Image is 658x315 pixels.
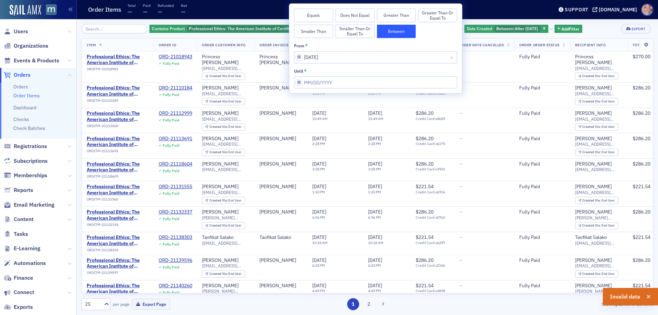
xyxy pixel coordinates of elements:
[143,8,148,16] span: —
[575,91,623,96] span: [EMAIL_ADDRESS][DOMAIN_NAME]
[202,283,239,289] a: [PERSON_NAME]
[87,234,149,246] span: Professional Ethics: The American Institute of Certified Public Accountants’ Comprehensive Course...
[582,100,615,104] div: End User
[202,85,239,91] a: [PERSON_NAME]
[4,157,48,165] a: Subscriptions
[259,283,296,289] a: [PERSON_NAME]
[46,4,57,15] img: SailAMX
[368,110,382,116] span: [DATE]
[143,3,150,8] p: Paid
[87,136,149,148] span: Professional Ethics: The American Institute of Certified Public Accountants’ Comprehensive Course...
[127,8,132,16] span: —
[202,110,239,117] a: [PERSON_NAME]
[259,110,296,117] div: [PERSON_NAME]
[159,283,192,289] a: ORD-21140260
[416,190,449,194] span: Credit Card x6916
[202,167,250,172] span: [EMAIL_ADDRESS][DOMAIN_NAME]
[14,143,47,150] span: Registrations
[87,110,149,122] span: Professional Ethics: The American Institute of Certified Public Accountants’ Comprehensive Course...
[641,4,653,16] span: Profile
[368,190,381,194] time: 1:20 PM
[159,85,192,91] a: ORD-21110184
[202,234,234,241] a: Taofikat Salako
[347,298,359,310] button: 1
[202,73,245,80] div: Created Via: End User
[181,3,187,8] p: Net
[259,85,296,91] a: [PERSON_NAME]
[41,4,57,16] a: View Homepage
[202,257,239,264] a: [PERSON_NAME]
[159,209,192,215] div: ORD-21132337
[633,209,650,215] span: $286.20
[416,135,434,142] span: $286.20
[189,26,435,31] span: Professional Ethics: The American Institute of Certified Public Accountants’ Comprehensive Course...
[4,57,59,64] a: Events & Products
[87,209,149,221] span: Professional Ethics: The American Institute of Certified Public Accountants’ Comprehensive Course...
[259,257,296,264] a: [PERSON_NAME]
[555,25,583,33] button: AddFilter
[113,301,130,307] label: per page
[416,110,434,116] span: $286.20
[312,167,325,171] time: 3:28 PM
[633,161,650,167] span: $286.20
[259,184,303,190] span: Liam Bateman
[459,161,463,167] span: —
[377,9,416,22] button: Greater Than
[575,85,612,91] div: [PERSON_NAME]
[14,201,54,209] span: Email Marketing
[368,135,382,142] span: [DATE]
[14,230,28,238] span: Tasks
[259,161,303,167] span: Kelsey Eure
[202,91,250,96] span: [EMAIL_ADDRESS][DOMAIN_NAME]
[575,149,618,156] div: Created Via: End User
[159,110,192,117] a: ORD-21112999
[312,110,326,116] span: [DATE]
[575,257,612,264] div: [PERSON_NAME]
[459,209,463,215] span: —
[416,183,434,190] span: $221.54
[87,161,149,173] span: Professional Ethics: The American Institute of Certified Public Accountants’ Comprehensive Course...
[14,172,47,179] span: Memberships
[259,54,303,66] a: Princess [PERSON_NAME]
[633,43,644,47] span: Total
[633,85,650,91] span: $286.20
[368,91,381,96] time: 1:03 PM
[159,184,192,190] div: ORD-21131555
[4,71,31,79] a: Orders
[14,57,59,64] span: Events & Products
[14,186,33,194] span: Reports
[519,85,565,91] div: Fully Paid
[14,289,34,296] span: Connect
[575,117,623,122] span: [EMAIL_ADDRESS][DOMAIN_NAME]
[575,110,612,117] a: [PERSON_NAME]
[575,167,623,172] span: [EMAIL_ADDRESS][DOMAIN_NAME]
[519,54,565,60] div: Fully Paid
[202,66,250,71] span: [EMAIL_ADDRESS][DOMAIN_NAME]
[87,283,149,295] a: Professional Ethics: The American Institute of Certified Public Accountants’ Comprehensive Course...
[459,43,504,47] span: Order Date Cancelled
[519,184,565,190] div: Fully Paid
[159,54,192,60] a: ORD-21018943
[575,54,623,66] a: Princess [PERSON_NAME]
[87,149,118,153] span: ORDITM-21113692
[159,161,192,167] a: ORD-21118604
[416,117,449,121] span: Credit Card x8685
[87,54,149,66] span: Professional Ethics: The American Institute of Certified Public Accountants’ Comprehensive Course...
[259,136,296,142] div: [PERSON_NAME]
[202,190,250,195] span: [EMAIL_ADDRESS][DOMAIN_NAME]
[259,184,296,190] a: [PERSON_NAME]
[13,93,40,99] a: Order Items
[13,84,28,90] a: Orders
[363,298,375,310] button: 2
[515,26,538,31] span: After
[159,257,192,264] div: ORD-21139596
[159,234,192,241] div: ORD-21138303
[202,136,239,142] div: [PERSON_NAME]
[14,42,48,50] span: Organizations
[312,141,325,146] time: 2:28 PM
